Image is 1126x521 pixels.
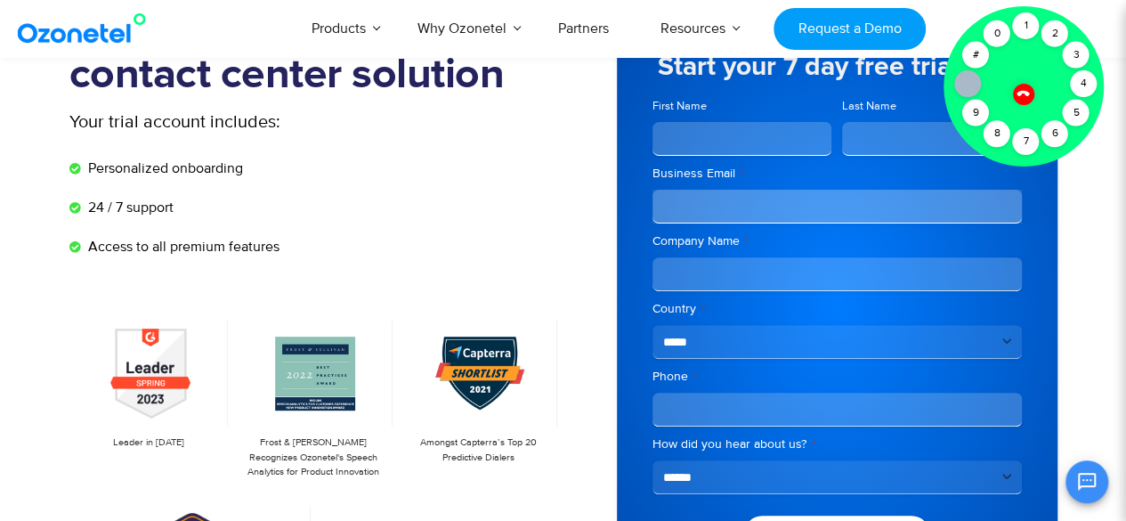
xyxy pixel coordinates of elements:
[962,42,989,69] div: #
[962,100,989,126] div: 9
[774,8,926,50] a: Request a Demo
[984,20,1010,47] div: 0
[78,436,220,451] p: Leader in [DATE]
[652,53,1022,80] h5: Start your 7 day free trial now
[1041,120,1068,147] div: 6
[1012,12,1039,39] div: 1
[652,165,1022,183] label: Business Email
[842,98,1022,115] label: Last Name
[84,236,279,257] span: Access to all premium features
[407,436,548,465] p: Amongst Capterra’s Top 20 Predictive Dialers
[652,300,1022,318] label: Country
[652,436,1022,453] label: How did you hear about us?
[84,197,174,218] span: 24 / 7 support
[242,436,384,480] p: Frost & [PERSON_NAME] Recognizes Ozonetel's Speech Analytics for Product Innovation
[1070,70,1097,97] div: 4
[1065,460,1108,503] button: Open chat
[652,232,1022,250] label: Company Name
[69,109,430,135] p: Your trial account includes:
[1012,128,1039,155] div: 7
[652,98,832,115] label: First Name
[1041,20,1068,47] div: 2
[984,120,1010,147] div: 8
[652,368,1022,386] label: Phone
[84,158,243,179] span: Personalized onboarding
[1063,100,1090,126] div: 5
[1063,42,1090,69] div: 3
